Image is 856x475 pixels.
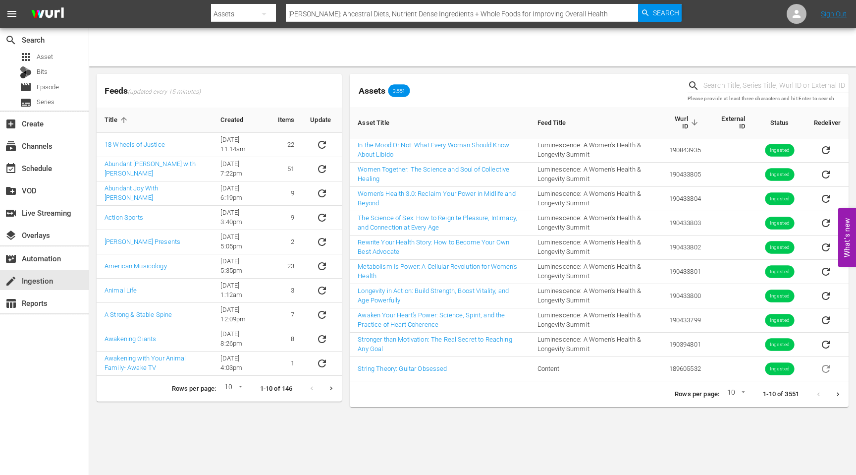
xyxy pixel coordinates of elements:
[660,284,709,308] td: 190433800
[814,364,838,372] span: Asset is in future lineups. Remove all episodes that contain this asset before redelivering
[20,66,32,78] div: Bits
[105,335,156,343] a: Awakening Giants
[213,206,269,230] td: [DATE] 3:40pm
[660,260,709,284] td: 190433801
[302,108,342,133] th: Update
[213,181,269,206] td: [DATE] 6:19pm
[270,133,303,157] td: 22
[530,163,660,187] td: Luminescence: A Women's Health & Longevity Summit
[105,311,172,318] a: A Strong & Stable Spine
[765,220,794,227] span: Ingested
[765,317,794,324] span: Ingested
[350,107,849,381] table: sticky table
[530,260,660,284] td: Luminescence: A Women's Health & Longevity Summit
[388,88,410,94] span: 3,551
[6,8,18,20] span: menu
[270,352,303,376] td: 1
[806,107,849,138] th: Redeliver
[5,140,17,152] span: Channels
[105,238,180,245] a: [PERSON_NAME] Presents
[321,379,341,398] button: Next page
[358,336,512,353] a: Stronger than Motivation: The Real Secret to Reaching Any Goal
[358,287,509,304] a: Longevity in Action: Build Strength, Boost Vitality, and Age Powerfully
[653,4,679,22] span: Search
[660,333,709,357] td: 190394801
[5,163,17,175] span: Schedule
[20,51,32,63] span: Asset
[220,381,244,396] div: 10
[270,230,303,254] td: 2
[765,147,794,154] span: Ingested
[105,184,158,201] a: Abundant Joy With [PERSON_NAME]
[97,108,342,376] table: sticky table
[20,97,32,109] span: Series
[723,387,747,402] div: 10
[213,254,269,279] td: [DATE] 5:35pm
[358,365,447,372] a: String Theory: Guitar Obsessed
[530,187,660,211] td: Luminescence: A Women's Health & Longevity Summit
[828,385,848,404] button: Next page
[213,133,269,157] td: [DATE] 11:14am
[765,268,794,276] span: Ingested
[765,244,794,251] span: Ingested
[213,327,269,352] td: [DATE] 8:26pm
[763,390,799,399] p: 1-10 of 3551
[359,86,385,96] span: Assets
[5,34,17,46] span: Search
[172,384,216,394] p: Rows per page:
[638,4,682,22] button: Search
[765,341,794,349] span: Ingested
[660,187,709,211] td: 190433804
[530,333,660,357] td: Luminescence: A Women's Health & Longevity Summit
[270,157,303,181] td: 51
[358,141,509,158] a: In the Mood Or Not: What Every Woman Should Know About Libido
[270,206,303,230] td: 9
[530,138,660,163] td: Luminescence: A Women's Health & Longevity Summit
[105,287,137,294] a: Animal Life
[530,357,660,381] td: Content
[660,138,709,163] td: 190843935
[5,297,17,309] span: Reports
[270,108,303,133] th: Items
[5,230,17,241] span: Overlays
[213,157,269,181] td: [DATE] 7:22pm
[105,355,186,371] a: Awakening with Your Animal Family- Awake TV
[105,116,130,124] span: Title
[37,97,54,107] span: Series
[24,2,71,26] img: ans4CAIJ8jUAAAAAAAAAAAAAAAAAAAAAAAAgQb4GAAAAAAAAAAAAAAAAAAAAAAAAJMjXAAAAAAAAAAAAAAAAAAAAAAAAgAT5G...
[358,166,509,182] a: Women Together: The Science and Soul of Collective Healing
[105,160,196,177] a: Abundant [PERSON_NAME] with [PERSON_NAME]
[838,208,856,267] button: Open Feedback Widget
[105,214,143,221] a: Action Sports
[105,262,167,270] a: American Musicology
[675,390,719,399] p: Rows per page:
[765,293,794,300] span: Ingested
[213,230,269,254] td: [DATE] 5:05pm
[213,279,269,303] td: [DATE] 1:12am
[660,357,709,381] td: 189605532
[530,284,660,308] td: Luminescence: A Women's Health & Longevity Summit
[660,308,709,333] td: 190433799
[270,254,303,279] td: 23
[530,308,660,333] td: Luminescence: A Women's Health & Longevity Summit
[821,10,847,18] a: Sign Out
[270,279,303,303] td: 3
[530,107,660,138] th: Feed Title
[660,211,709,236] td: 190433803
[530,236,660,260] td: Luminescence: A Women's Health & Longevity Summit
[765,171,794,178] span: Ingested
[765,365,794,373] span: Ingested
[260,384,293,394] p: 1-10 of 146
[709,107,753,138] th: External ID
[105,141,165,148] a: 18 Wheels of Justice
[37,67,48,77] span: Bits
[358,263,517,280] a: Metabolism Is Power: A Cellular Revolution for Women’s Health
[5,275,17,287] span: Ingestion
[5,185,17,197] span: VOD
[220,116,256,124] span: Created
[358,238,509,255] a: Rewrite Your Health Story: How to Become Your Own Best Advocate
[660,163,709,187] td: 190433805
[668,115,701,130] span: Wurl ID
[5,253,17,265] span: Automation
[688,95,849,103] p: Please provide at least three characters and hit Enter to search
